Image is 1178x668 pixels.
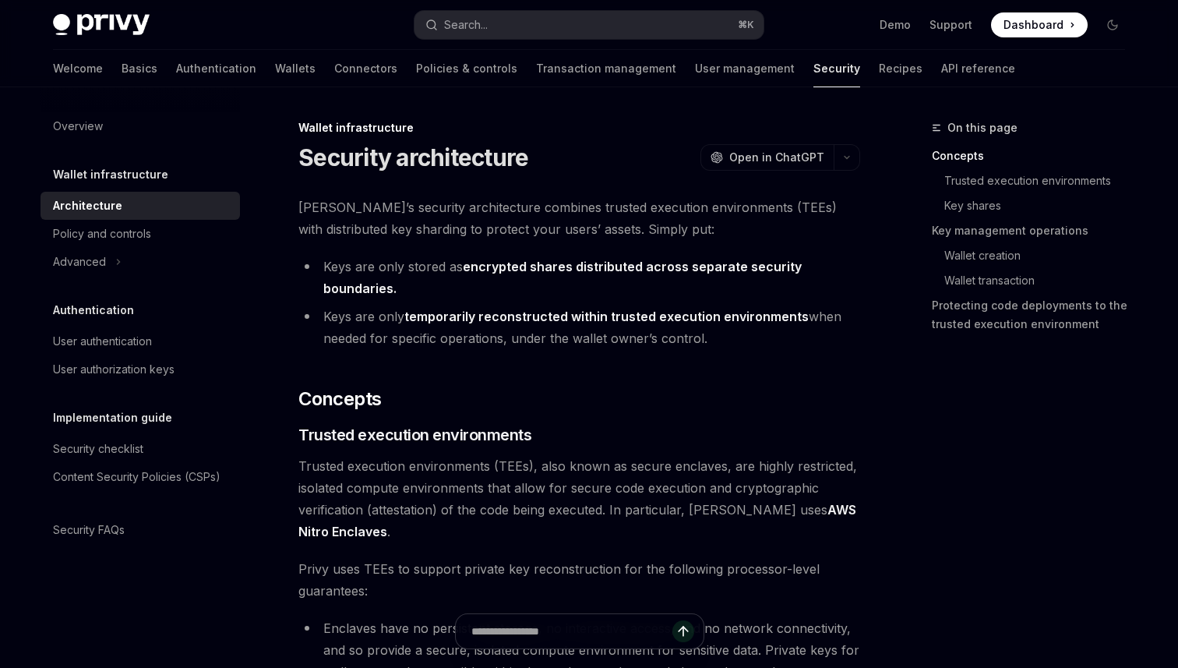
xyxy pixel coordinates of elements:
div: Security checklist [53,440,143,458]
a: Wallets [275,50,316,87]
a: Content Security Policies (CSPs) [41,463,240,491]
span: ⌘ K [738,19,754,31]
div: User authentication [53,332,152,351]
span: Concepts [298,387,381,412]
a: User authorization keys [41,355,240,383]
a: Policy and controls [41,220,240,248]
h5: Implementation guide [53,408,172,427]
a: Connectors [334,50,397,87]
span: On this page [947,118,1018,137]
li: Keys are only when needed for specific operations, under the wallet owner’s control. [298,306,860,349]
div: Overview [53,117,103,136]
a: Transaction management [536,50,676,87]
div: User authorization keys [53,360,175,379]
a: Architecture [41,192,240,220]
span: Trusted execution environments (TEEs), also known as secure enclaves, are highly restricted, isol... [298,455,860,543]
a: Security FAQs [41,516,240,544]
li: Keys are only stored as [298,256,860,299]
a: Demo [880,17,911,33]
a: Welcome [53,50,103,87]
img: dark logo [53,14,150,36]
a: Security [813,50,860,87]
div: Policy and controls [53,224,151,243]
a: Key management operations [932,218,1137,243]
div: Security FAQs [53,521,125,539]
a: Wallet creation [944,243,1137,268]
span: Dashboard [1003,17,1063,33]
a: User management [695,50,795,87]
div: Wallet infrastructure [298,120,860,136]
a: Wallet transaction [944,268,1137,293]
h5: Authentication [53,301,134,320]
a: Policies & controls [416,50,517,87]
a: Basics [122,50,157,87]
div: Search... [444,16,488,34]
a: Overview [41,112,240,140]
a: Key shares [944,193,1137,218]
span: [PERSON_NAME]’s security architecture combines trusted execution environments (TEEs) with distrib... [298,196,860,240]
a: API reference [941,50,1015,87]
a: Authentication [176,50,256,87]
a: Recipes [879,50,922,87]
strong: temporarily reconstructed within trusted execution environments [404,309,809,324]
span: Open in ChatGPT [729,150,824,165]
div: Advanced [53,253,106,271]
button: Toggle dark mode [1100,12,1125,37]
button: Send message [672,620,694,642]
button: Open in ChatGPT [700,144,834,171]
h1: Security architecture [298,143,528,171]
button: Search...⌘K [414,11,764,39]
span: Privy uses TEEs to support private key reconstruction for the following processor-level guarantees: [298,558,860,602]
h5: Wallet infrastructure [53,165,168,184]
a: Dashboard [991,12,1088,37]
a: Trusted execution environments [944,168,1137,193]
a: Support [929,17,972,33]
a: Concepts [932,143,1137,168]
strong: encrypted shares distributed across separate security boundaries. [323,259,802,296]
div: Architecture [53,196,122,215]
a: Security checklist [41,435,240,463]
span: Trusted execution environments [298,424,531,446]
a: Protecting code deployments to the trusted execution environment [932,293,1137,337]
a: User authentication [41,327,240,355]
div: Content Security Policies (CSPs) [53,468,220,486]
